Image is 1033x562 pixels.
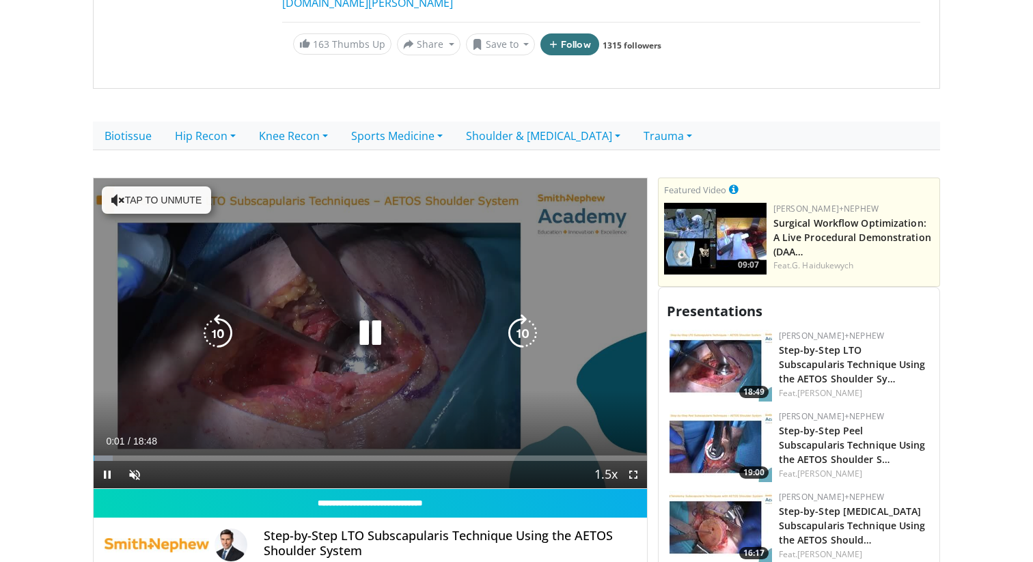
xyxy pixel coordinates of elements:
[664,184,726,196] small: Featured Video
[773,259,934,272] div: Feat.
[620,461,647,488] button: Fullscreen
[797,548,862,560] a: [PERSON_NAME]
[779,548,928,561] div: Feat.
[264,529,635,558] h4: Step-by-Step LTO Subscapularis Technique Using the AETOS Shoulder System
[93,122,163,150] a: Biotissue
[670,330,772,402] a: 18:49
[797,387,862,399] a: [PERSON_NAME]
[454,122,632,150] a: Shoulder & [MEDICAL_DATA]
[466,33,536,55] button: Save to
[779,387,928,399] div: Feat.
[739,547,769,559] span: 16:17
[779,491,884,503] a: [PERSON_NAME]+Nephew
[603,40,661,51] a: 1315 followers
[94,461,121,488] button: Pause
[313,38,329,51] span: 163
[133,436,157,447] span: 18:48
[779,468,928,480] div: Feat.
[734,259,763,271] span: 09:07
[773,203,879,214] a: [PERSON_NAME]+Nephew
[94,178,647,490] video-js: Video Player
[792,259,853,271] a: G. Haidukewych
[632,122,704,150] a: Trauma
[121,461,148,488] button: Unmute
[592,461,620,488] button: Playback Rate
[797,468,862,479] a: [PERSON_NAME]
[739,466,769,479] span: 19:00
[664,203,767,275] a: 09:07
[779,343,926,385] a: Step-by-Step LTO Subscapularis Technique Using the AETOS Shoulder Sy…
[670,330,772,402] img: 5fb50d2e-094e-471e-87f5-37e6246062e2.150x105_q85_crop-smart_upscale.jpg
[540,33,599,55] button: Follow
[739,386,769,398] span: 18:49
[128,436,130,447] span: /
[779,410,884,422] a: [PERSON_NAME]+Nephew
[102,186,211,214] button: Tap to unmute
[779,330,884,341] a: [PERSON_NAME]+Nephew
[247,122,340,150] a: Knee Recon
[397,33,460,55] button: Share
[664,203,767,275] img: bcfc90b5-8c69-4b20-afee-af4c0acaf118.150x105_q85_crop-smart_upscale.jpg
[105,529,209,561] img: Smith+Nephew
[106,436,124,447] span: 0:01
[670,410,772,482] a: 19:00
[779,424,926,466] a: Step-by-Step Peel Subscapularis Technique Using the AETOS Shoulder S…
[94,455,647,461] div: Progress Bar
[773,216,931,258] a: Surgical Workflow Optimization: A Live Procedural Demonstration (DAA…
[667,302,762,320] span: Presentations
[670,410,772,482] img: b20f33db-e2ef-4fba-9ed7-2022b8b6c9a2.150x105_q85_crop-smart_upscale.jpg
[163,122,247,150] a: Hip Recon
[779,505,926,546] a: Step-by-Step [MEDICAL_DATA] Subscapularis Technique Using the AETOS Should…
[215,529,247,561] img: Avatar
[340,122,454,150] a: Sports Medicine
[293,33,391,55] a: 163 Thumbs Up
